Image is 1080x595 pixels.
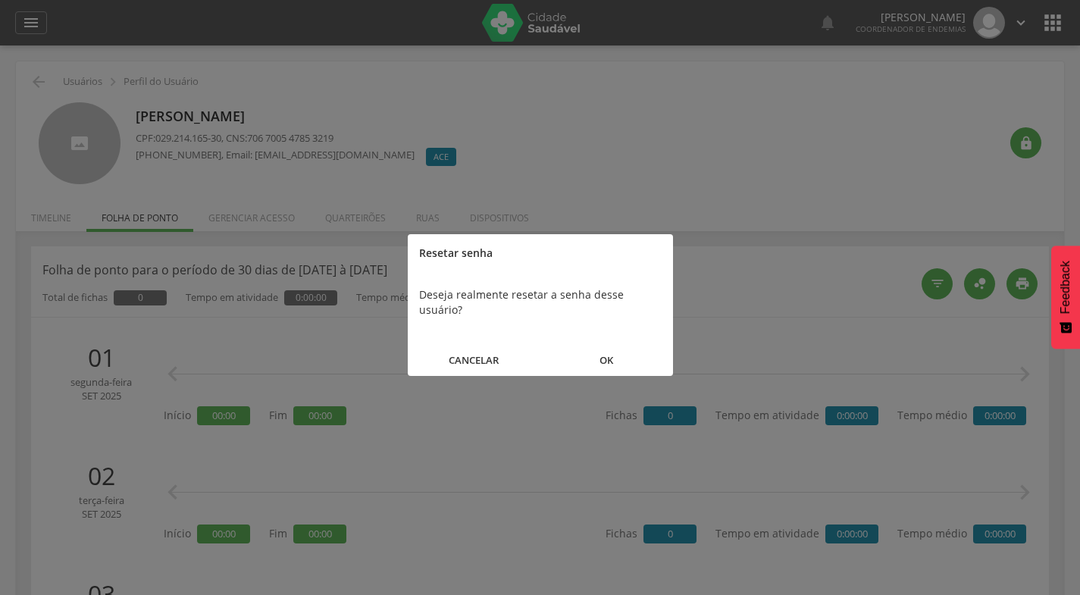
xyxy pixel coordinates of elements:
button: CANCELAR [408,344,540,377]
div: Deseja realmente resetar a senha desse usuário? [408,272,673,333]
button: OK [540,344,673,377]
button: Feedback - Mostrar pesquisa [1051,246,1080,349]
div: Resetar senha [408,234,673,272]
span: Feedback [1059,261,1072,314]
